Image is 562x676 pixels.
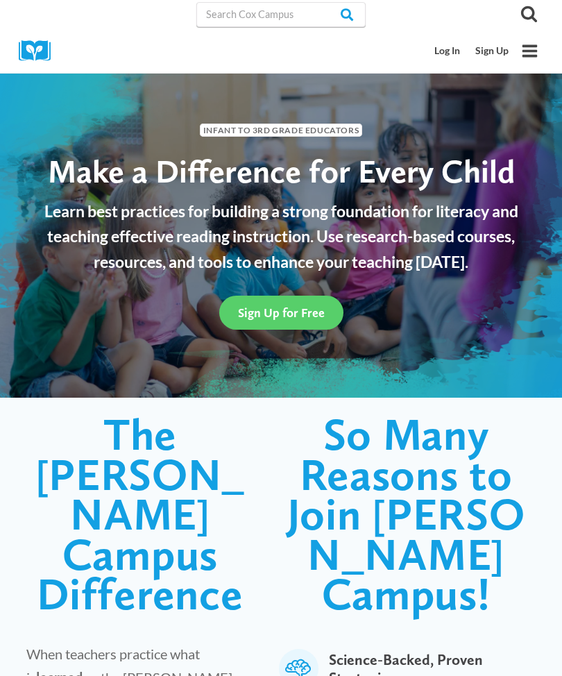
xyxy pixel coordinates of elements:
[35,407,246,620] span: The [PERSON_NAME] Campus Difference
[516,37,543,65] button: Open menu
[26,198,536,275] p: Learn best practices for building a strong foundation for literacy and teaching effective reading...
[196,2,366,27] input: Search Cox Campus
[468,38,516,64] a: Sign Up
[427,38,468,64] a: Log In
[48,151,515,191] span: Make a Difference for Every Child
[287,407,525,620] span: So Many Reasons to Join [PERSON_NAME] Campus!
[427,38,516,64] nav: Secondary Mobile Navigation
[238,305,325,320] span: Sign Up for Free
[200,124,362,137] span: Infant to 3rd Grade Educators
[19,40,60,62] img: Cox Campus
[219,296,343,330] a: Sign Up for Free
